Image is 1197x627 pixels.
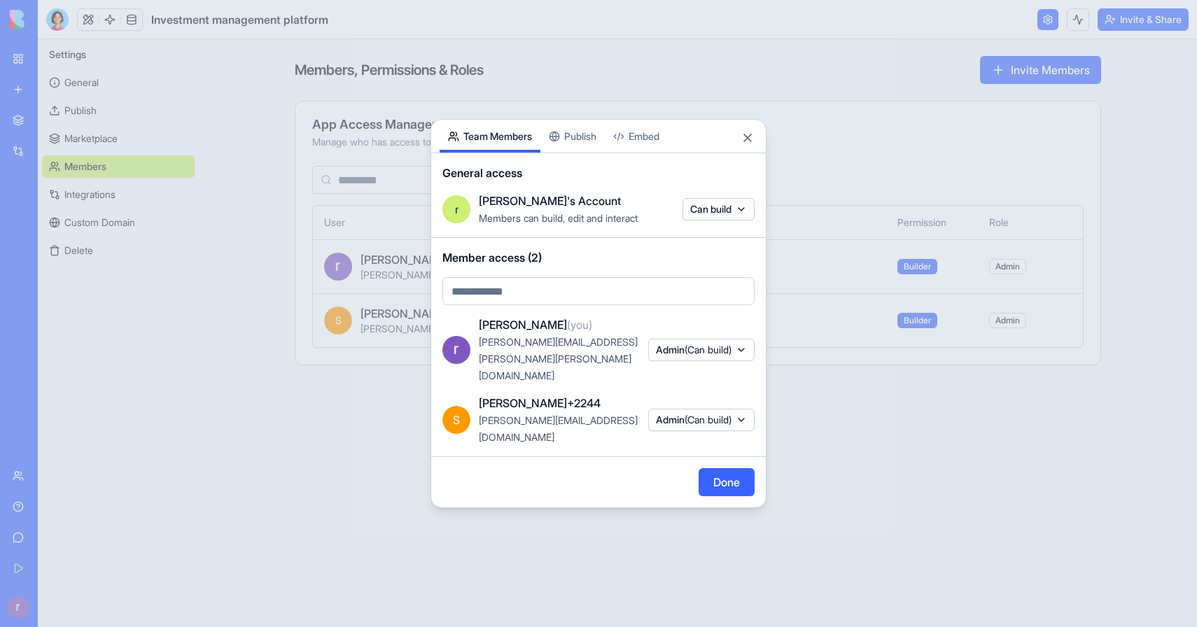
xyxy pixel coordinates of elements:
button: Close [741,131,755,145]
span: [PERSON_NAME][EMAIL_ADDRESS][PERSON_NAME][PERSON_NAME][DOMAIN_NAME] [479,336,638,381]
span: [PERSON_NAME][EMAIL_ADDRESS][DOMAIN_NAME] [479,414,638,443]
span: Member access (2) [442,249,755,266]
button: Admin(Can build) [648,409,755,431]
span: (Can build) [685,414,731,425]
button: Embed [605,120,668,153]
span: (Can build) [685,344,731,355]
button: Admin(Can build) [648,339,755,361]
span: Admin [656,343,731,357]
span: S [442,406,470,434]
span: [PERSON_NAME] [479,316,592,333]
span: [PERSON_NAME]'s Account [479,192,621,209]
button: Done [699,468,755,496]
button: Publish [540,120,605,153]
span: General access [442,164,755,181]
span: Admin [656,413,731,427]
button: Team Members [440,120,540,153]
span: r [455,201,458,218]
button: Can build [682,198,755,220]
span: Members can build, edit and interact [479,212,638,224]
img: ACg8ocK9p4COroYERF96wq_Nqbucimpd5rvzMLLyBNHYTn_bI3RzLw=s96-c [442,336,470,364]
span: [PERSON_NAME]+2244 [479,395,601,411]
span: (you) [567,318,592,332]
